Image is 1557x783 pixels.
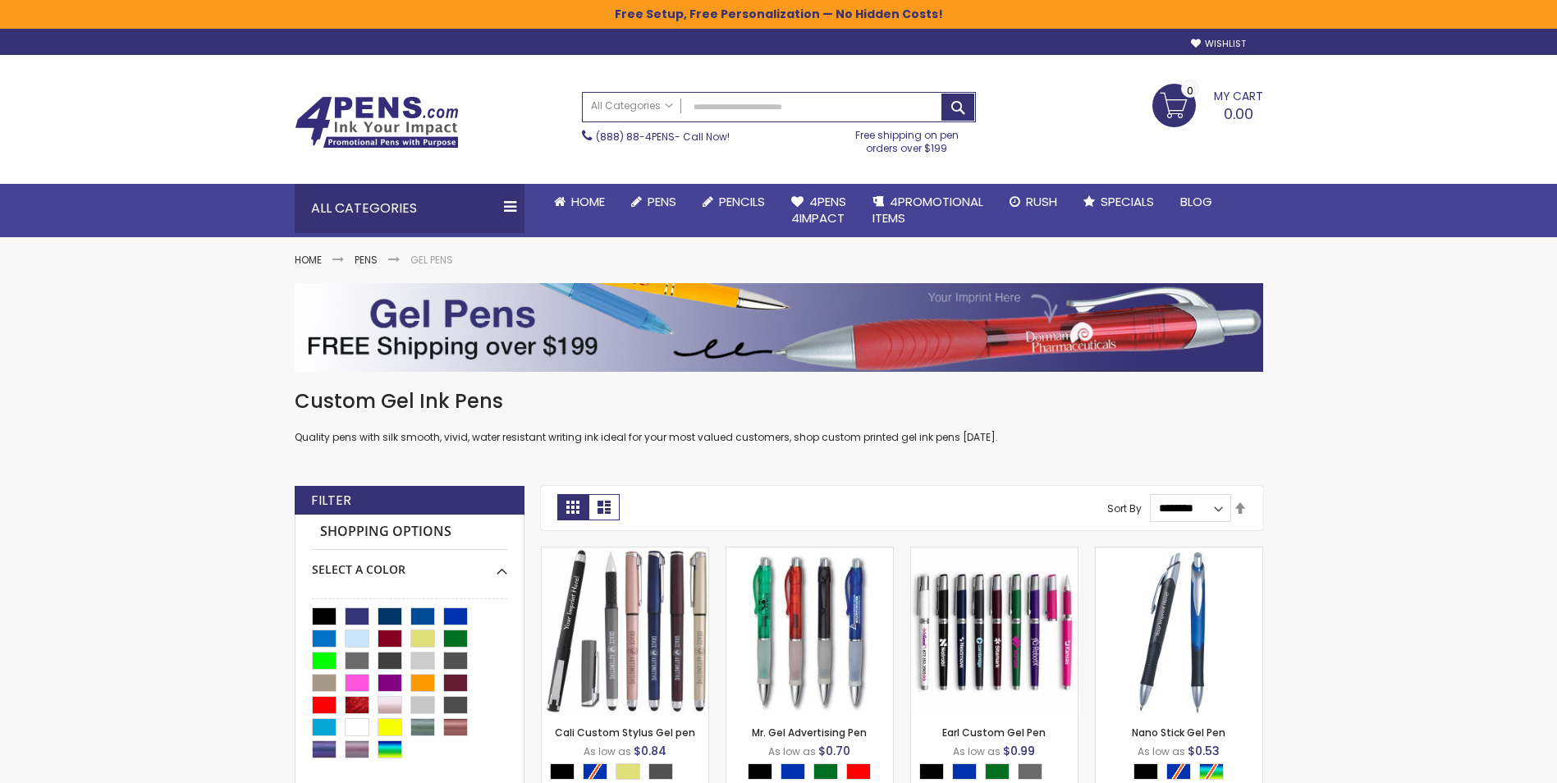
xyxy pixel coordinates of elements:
img: Gel Pens [295,283,1263,372]
span: Pencils [719,193,765,210]
img: Earl Custom Gel Pen [911,547,1078,714]
span: - Call Now! [596,130,730,144]
img: 4Pens Custom Pens and Promotional Products [295,96,459,149]
div: Blue [952,763,977,780]
img: Mr. Gel Advertising pen [726,547,893,714]
strong: Gel Pens [410,253,453,267]
span: $0.70 [818,743,850,759]
a: Cali Custom Stylus Gel pen [555,726,695,739]
a: Wishlist [1191,38,1246,50]
span: As low as [768,744,816,758]
span: All Categories [591,99,673,112]
span: As low as [1138,744,1185,758]
a: Mr. Gel Advertising pen [726,547,893,561]
span: Specials [1101,193,1154,210]
strong: Filter [311,492,351,510]
span: As low as [953,744,1001,758]
span: Pens [648,193,676,210]
a: Mr. Gel Advertising Pen [752,726,867,739]
a: Pens [618,184,689,220]
label: Sort By [1107,501,1142,515]
a: Cali Custom Stylus Gel pen [542,547,708,561]
a: Specials [1070,184,1167,220]
span: $0.99 [1003,743,1035,759]
span: Blog [1180,193,1212,210]
div: Green [813,763,838,780]
a: Nano Stick Gel Pen [1132,726,1225,739]
a: Blog [1167,184,1225,220]
span: 0 [1187,83,1193,98]
div: Grey [1018,763,1042,780]
a: 4PROMOTIONALITEMS [859,184,996,237]
div: Black [919,763,944,780]
span: 4PROMOTIONAL ITEMS [872,193,983,227]
span: $0.53 [1188,743,1220,759]
h1: Custom Gel Ink Pens [295,388,1263,414]
div: Black [1133,763,1158,780]
a: (888) 88-4PENS [596,130,675,144]
div: Blue [781,763,805,780]
div: Black [748,763,772,780]
div: Gunmetal [648,763,673,780]
div: Gold [616,763,640,780]
span: Home [571,193,605,210]
a: 4Pens4impact [778,184,859,237]
span: As low as [584,744,631,758]
a: Pens [355,253,378,267]
img: Cali Custom Stylus Gel pen [542,547,708,714]
div: Free shipping on pen orders over $199 [838,122,976,155]
span: $0.84 [634,743,666,759]
a: 0.00 0 [1152,84,1263,125]
a: Pencils [689,184,778,220]
strong: Grid [557,494,588,520]
a: Home [541,184,618,220]
span: Rush [1026,193,1057,210]
div: Select A Color [312,550,507,578]
div: All Categories [295,184,524,233]
a: Home [295,253,322,267]
a: Nano Stick Gel Pen [1096,547,1262,561]
a: Rush [996,184,1070,220]
div: Black [550,763,575,780]
span: 4Pens 4impact [791,193,846,227]
a: Earl Custom Gel Pen [942,726,1046,739]
div: Red [846,763,871,780]
a: Earl Custom Gel Pen [911,547,1078,561]
img: Nano Stick Gel Pen [1096,547,1262,714]
div: Green [985,763,1010,780]
strong: Shopping Options [312,515,507,550]
span: 0.00 [1224,103,1253,124]
a: All Categories [583,93,681,120]
div: Quality pens with silk smooth, vivid, water resistant writing ink ideal for your most valued cust... [295,388,1263,445]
